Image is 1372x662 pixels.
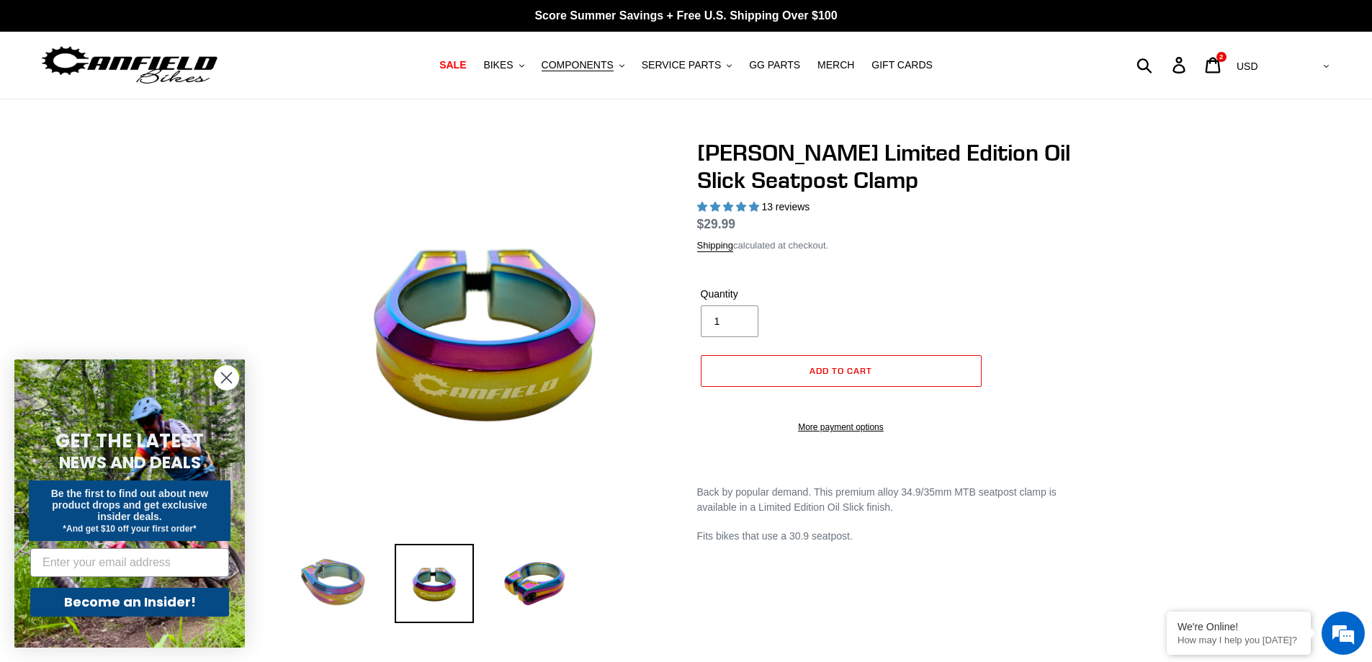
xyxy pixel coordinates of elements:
[483,59,513,71] span: BIKES
[701,287,838,302] label: Quantity
[635,55,739,75] button: SERVICE PARTS
[742,55,807,75] a: GG PARTS
[476,55,531,75] button: BIKES
[697,217,736,231] span: $29.99
[817,59,854,71] span: MERCH
[59,451,201,474] span: NEWS AND DEALS
[701,421,982,434] a: More payment options
[871,59,933,71] span: GIFT CARDS
[697,485,1079,515] p: Back by popular demand. This premium alloy 34.9/35mm MTB seatpost clamp is available in a Limited...
[439,59,466,71] span: SALE
[749,59,800,71] span: GG PARTS
[542,59,614,71] span: COMPONENTS
[30,548,229,577] input: Enter your email address
[30,588,229,617] button: Become an Insider!
[432,55,473,75] a: SALE
[1178,621,1300,632] div: We're Online!
[1178,635,1300,645] p: How may I help you today?
[51,488,209,522] span: Be the first to find out about new product drops and get exclusive insider deals.
[534,55,632,75] button: COMPONENTS
[1197,50,1231,81] a: 2
[642,59,721,71] span: SERVICE PARTS
[1144,49,1181,81] input: Search
[761,201,810,213] span: 13 reviews
[810,365,872,376] span: Add to cart
[810,55,861,75] a: MERCH
[697,238,1079,253] div: calculated at checkout.
[496,544,575,623] img: Load image into Gallery viewer, Canfield Limited Edition Oil Slick Seatpost Clamp
[697,530,853,542] span: Fits bikes that use a 30.9 seatpost.
[294,544,373,623] img: Load image into Gallery viewer, Canfield Limited Edition Oil Slick Seatpost Clamp
[40,43,220,88] img: Canfield Bikes
[63,524,196,534] span: *And get $10 off your first order*
[864,55,940,75] a: GIFT CARDS
[214,365,239,390] button: Close dialog
[1219,53,1223,61] span: 2
[697,240,734,252] a: Shipping
[701,355,982,387] button: Add to cart
[697,201,762,213] span: 4.85 stars
[697,139,1079,194] h1: [PERSON_NAME] Limited Edition Oil Slick Seatpost Clamp
[55,428,204,454] span: GET THE LATEST
[395,544,474,623] img: Load image into Gallery viewer, Canfield Limited Edition Oil Slick Seatpost Clamp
